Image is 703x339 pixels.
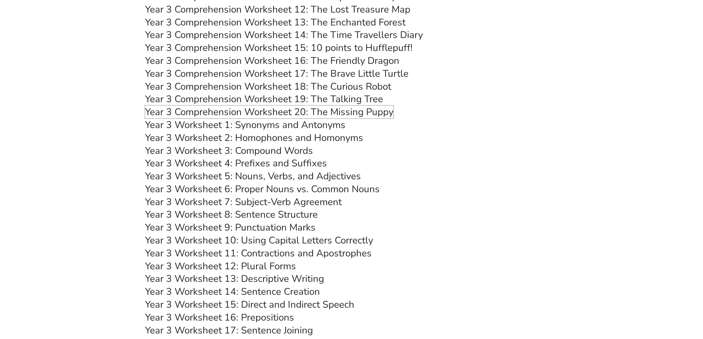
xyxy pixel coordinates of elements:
a: Year 3 Comprehension Worksheet 12: The Lost Treasure Map [145,3,410,16]
a: Year 3 Comprehension Worksheet 15: 10 points to Hufflepuff! [145,41,413,54]
iframe: Chat Widget [580,256,703,339]
a: Year 3 Worksheet 16: Prepositions [145,311,294,324]
a: Year 3 Worksheet 9: Punctuation Marks [145,221,316,234]
a: Year 3 Worksheet 10: Using Capital Letters Correctly [145,234,373,247]
a: Year 3 Comprehension Worksheet 14: The Time Travellers Diary [145,28,423,41]
a: Year 3 Comprehension Worksheet 16: The Friendly Dragon [145,54,399,67]
a: Year 3 Comprehension Worksheet 13: The Enchanted Forest [145,16,406,29]
a: Year 3 Comprehension Worksheet 19: The Talking Tree [145,93,383,105]
a: Year 3 Worksheet 7: Subject-Verb Agreement [145,196,342,208]
a: Year 3 Worksheet 2: Homophones and Homonyms [145,131,363,144]
a: Year 3 Comprehension Worksheet 18: The Curious Robot [145,80,391,93]
a: Year 3 Comprehension Worksheet 17: The Brave Little Turtle [145,67,409,80]
a: Year 3 Worksheet 11: Contractions and Apostrophes [145,247,372,260]
a: Year 3 Worksheet 12: Plural Forms [145,260,296,273]
a: Year 3 Worksheet 5: Nouns, Verbs, and Adjectives [145,170,361,183]
a: Year 3 Worksheet 3: Compound Words [145,144,313,157]
a: Year 3 Worksheet 17: Sentence Joining [145,324,313,337]
a: Year 3 Worksheet 8: Sentence Structure [145,208,318,221]
a: Year 3 Worksheet 13: Descriptive Writing [145,272,324,285]
a: Year 3 Worksheet 6: Proper Nouns vs. Common Nouns [145,183,380,196]
a: Year 3 Worksheet 1: Synonyms and Antonyms [145,118,345,131]
a: Year 3 Worksheet 14: Sentence Creation [145,285,320,298]
a: Year 3 Worksheet 15: Direct and Indirect Speech [145,298,354,311]
a: Year 3 Worksheet 4: Prefixes and Suffixes [145,157,327,170]
a: Year 3 Comprehension Worksheet 20: The Missing Puppy [145,105,393,118]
